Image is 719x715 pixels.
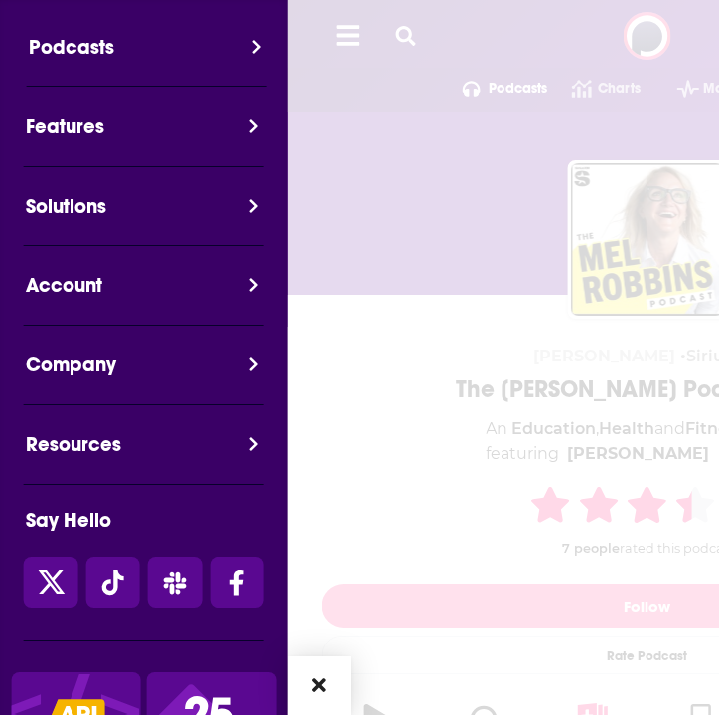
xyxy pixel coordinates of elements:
[6,350,294,404] button: Company
[6,270,294,325] button: Account
[6,191,294,245] button: Solutions
[6,111,294,166] button: Features
[9,32,297,86] button: Podcasts
[6,429,294,484] button: Resources
[6,508,260,533] div: Say Hello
